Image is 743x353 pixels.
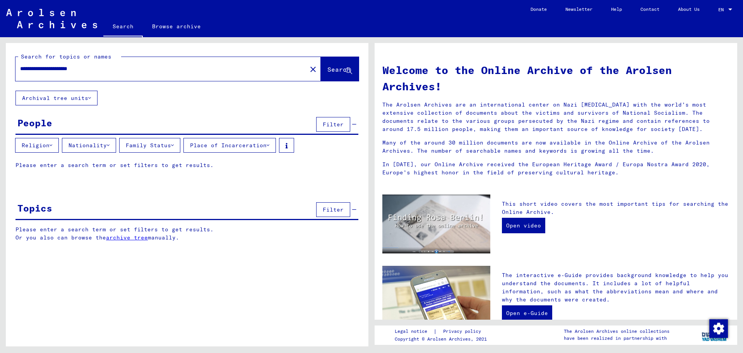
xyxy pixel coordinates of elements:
[382,139,729,155] p: Many of the around 30 million documents are now available in the Online Archive of the Arolsen Ar...
[15,161,358,169] p: Please enter a search term or set filters to get results.
[502,305,552,321] a: Open e-Guide
[17,116,52,130] div: People
[103,17,143,37] a: Search
[382,195,490,253] img: video.jpg
[323,206,344,213] span: Filter
[143,17,210,36] a: Browse archive
[437,327,490,336] a: Privacy policy
[316,117,350,132] button: Filter
[305,61,321,77] button: Clear
[382,101,729,133] p: The Arolsen Archives are an international center on Nazi [MEDICAL_DATA] with the world’s most ext...
[183,138,276,153] button: Place of Incarceration
[308,65,318,74] mat-icon: close
[323,121,344,128] span: Filter
[316,202,350,217] button: Filter
[106,234,148,241] a: archive tree
[395,327,490,336] div: |
[502,218,545,233] a: Open video
[395,327,433,336] a: Legal notice
[15,226,359,242] p: Please enter a search term or set filters to get results. Or you also can browse the manually.
[327,65,351,73] span: Search
[21,53,111,60] mat-label: Search for topics or names
[15,138,59,153] button: Religion
[62,138,116,153] button: Nationality
[564,328,669,335] p: The Arolsen Archives online collections
[700,325,729,344] img: yv_logo.png
[382,62,729,95] h1: Welcome to the Online Archive of the Arolsen Archives!
[321,57,359,81] button: Search
[382,160,729,177] p: In [DATE], our Online Archive received the European Heritage Award / Europa Nostra Award 2020, Eu...
[395,336,490,343] p: Copyright © Arolsen Archives, 2021
[15,91,98,105] button: Archival tree units
[502,200,729,216] p: This short video covers the most important tips for searching the Online Archive.
[502,271,729,304] p: The interactive e-Guide provides background knowledge to help you understand the documents. It in...
[564,335,669,342] p: have been realized in partnership with
[718,7,727,12] span: EN
[17,201,52,215] div: Topics
[709,319,728,338] img: Change consent
[119,138,180,153] button: Family Status
[709,319,728,338] div: Change consent
[6,9,97,28] img: Arolsen_neg.svg
[382,266,490,338] img: eguide.jpg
